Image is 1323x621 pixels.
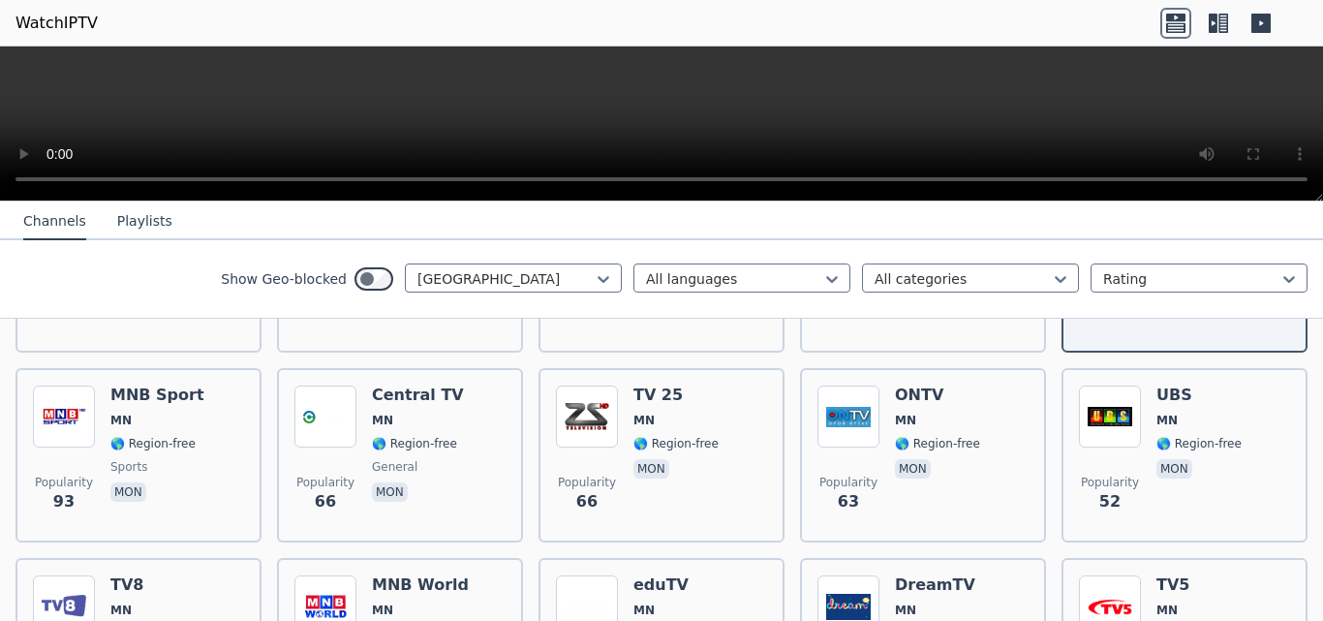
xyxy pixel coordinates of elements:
h6: Central TV [372,386,464,405]
p: mon [110,482,146,502]
a: WatchIPTV [15,12,98,35]
h6: TV 25 [633,386,719,405]
span: MN [633,603,655,618]
span: 66 [315,490,336,513]
span: Popularity [558,475,616,490]
h6: ONTV [895,386,980,405]
p: mon [895,459,931,479]
h6: MNB Sport [110,386,204,405]
span: MN [895,603,916,618]
span: sports [110,459,147,475]
img: Central TV [294,386,356,448]
img: ONTV [817,386,879,448]
span: MN [110,413,132,428]
img: MNB Sport [33,386,95,448]
span: Popularity [35,475,93,490]
span: 🌎 Region-free [1156,436,1242,451]
span: 63 [838,490,859,513]
span: 52 [1099,490,1121,513]
span: Popularity [819,475,877,490]
span: 🌎 Region-free [633,436,719,451]
span: 🌎 Region-free [895,436,980,451]
span: MN [372,413,393,428]
span: Popularity [296,475,354,490]
span: Popularity [1081,475,1139,490]
label: Show Geo-blocked [221,269,347,289]
span: MN [372,603,393,618]
h6: TV8 [110,575,196,595]
span: 🌎 Region-free [110,436,196,451]
h6: eduTV [633,575,719,595]
button: Channels [23,203,86,240]
p: mon [1156,459,1192,479]
span: MN [1156,413,1178,428]
span: 🌎 Region-free [372,436,457,451]
p: mon [633,459,669,479]
h6: DreamTV [895,575,980,595]
span: MN [110,603,132,618]
span: MN [633,413,655,428]
span: MN [1156,603,1178,618]
span: 93 [53,490,75,513]
span: 66 [576,490,598,513]
img: UBS [1079,386,1141,448]
h6: UBS [1156,386,1242,405]
button: Playlists [117,203,172,240]
h6: MNB World [372,575,469,595]
img: TV 25 [556,386,618,448]
h6: TV5 [1156,575,1242,595]
span: general [372,459,417,475]
span: MN [895,413,916,428]
p: mon [372,482,408,502]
